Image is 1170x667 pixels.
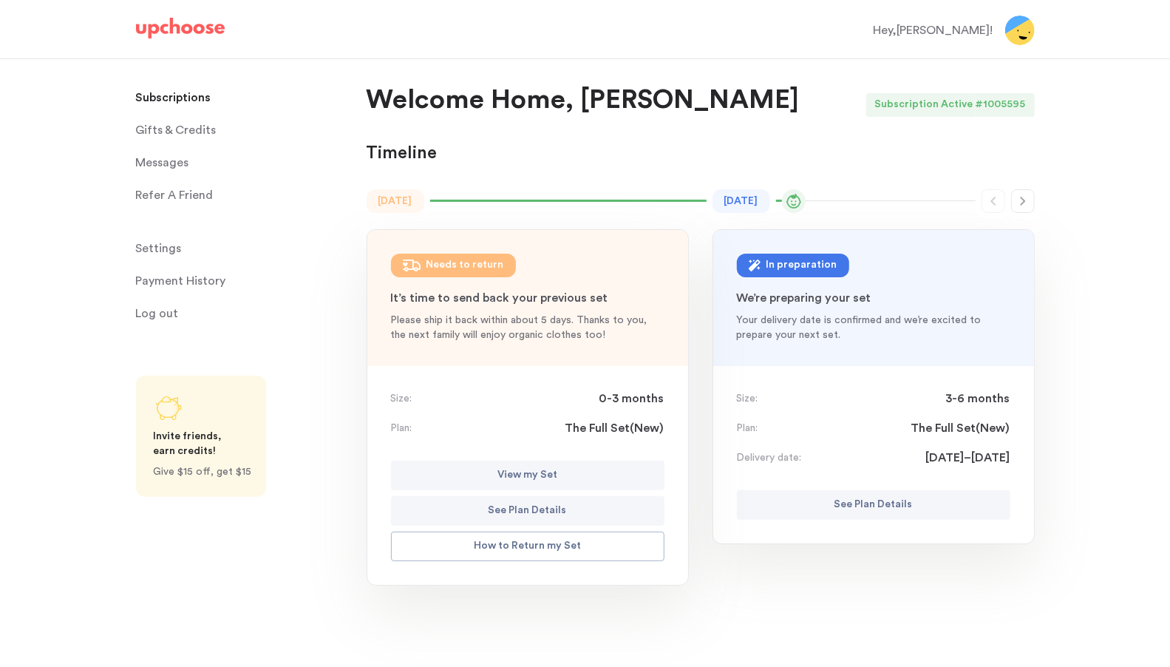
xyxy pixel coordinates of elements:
[136,180,214,210] p: Refer A Friend
[489,502,567,520] p: See Plan Details
[136,376,266,497] a: Share UpChoose
[136,83,211,112] p: Subscriptions
[599,390,664,407] span: 0-3 months
[136,83,349,112] a: Subscriptions
[136,234,349,263] a: Settings
[136,180,349,210] a: Refer A Friend
[976,93,1035,117] div: # 1005595
[391,313,664,342] p: Please ship it back within about 5 days. Thanks to you, the next family will enjoy organic clothe...
[712,189,770,213] time: [DATE]
[367,189,424,213] time: [DATE]
[766,257,837,274] div: In preparation
[737,490,1010,520] button: See Plan Details
[136,266,226,296] p: Payment History
[426,257,504,274] div: Needs to return
[474,538,581,555] p: How to Return my Set
[737,289,1010,307] p: We’re preparing your set
[391,532,664,561] button: How to Return my Set
[136,148,349,177] a: Messages
[391,496,664,526] button: See Plan Details
[391,391,412,406] p: Size:
[367,83,800,118] p: Welcome Home, [PERSON_NAME]
[136,18,225,38] img: UpChoose
[737,391,758,406] p: Size:
[136,115,217,145] span: Gifts & Credits
[874,21,993,39] div: Hey, [PERSON_NAME] !
[737,421,758,436] p: Plan:
[136,299,349,328] a: Log out
[367,142,438,166] p: Timeline
[737,450,802,465] p: Delivery date:
[391,421,412,436] p: Plan:
[391,289,664,307] p: It’s time to send back your previous set
[136,148,189,177] span: Messages
[834,496,913,514] p: See Plan Details
[136,266,349,296] a: Payment History
[136,18,225,45] a: UpChoose
[911,419,1010,437] span: The Full Set ( New )
[926,449,1010,467] span: [DATE]–[DATE]
[946,390,1010,407] span: 3-6 months
[136,299,179,328] span: Log out
[866,93,976,117] div: Subscription Active
[737,313,1010,342] p: Your delivery date is confirmed and we’re excited to prepare your next set.
[497,467,557,484] p: View my Set
[391,461,664,490] button: View my Set
[565,419,664,437] span: The Full Set ( New )
[136,234,182,263] span: Settings
[136,115,349,145] a: Gifts & Credits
